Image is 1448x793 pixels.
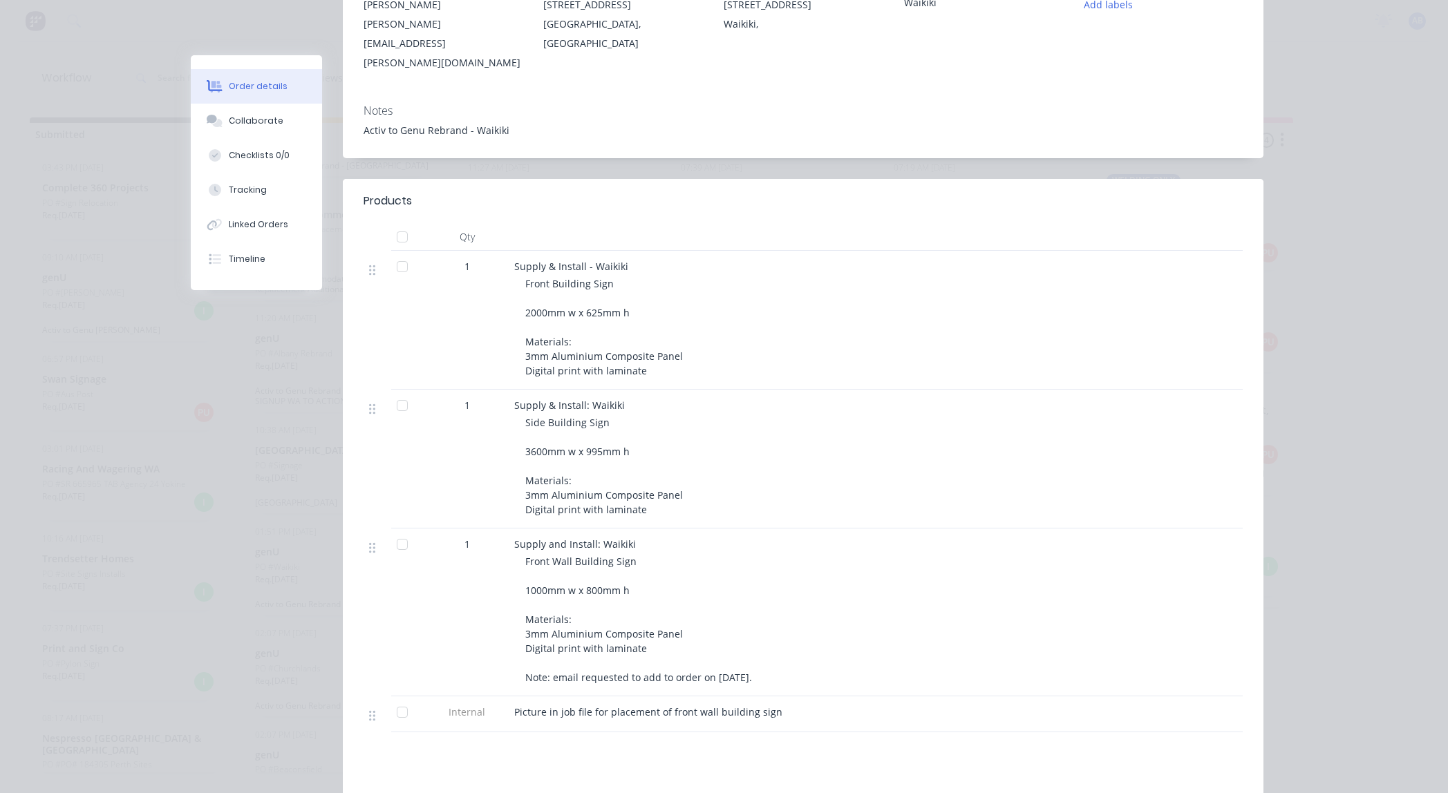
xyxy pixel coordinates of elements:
div: [GEOGRAPHIC_DATA], [GEOGRAPHIC_DATA] [543,15,702,53]
span: Side Building Sign 3600mm w x 995mm h Materials: 3mm Aluminium Composite Panel Digital print with... [525,416,683,516]
span: Internal [431,705,503,719]
span: Supply & Install - Waikiki [514,260,628,273]
button: Linked Orders [191,207,322,242]
div: Activ to Genu Rebrand - Waikiki [364,123,1243,137]
div: Checklists 0/0 [229,149,290,162]
div: Timeline [229,253,265,265]
div: Linked Orders [229,218,288,231]
span: 1 [464,398,470,412]
span: 1 [464,537,470,551]
span: Supply and Install: Waikiki [514,537,636,551]
div: Order details [229,80,288,93]
div: Tracking [229,184,267,196]
button: Order details [191,69,322,104]
div: [PERSON_NAME][EMAIL_ADDRESS][PERSON_NAME][DOMAIN_NAME] [364,15,522,73]
span: Front Building Sign 2000mm w x 625mm h Materials: 3mm Aluminium Composite Panel Digital print wit... [525,277,683,377]
div: Qty [426,223,509,251]
button: Timeline [191,242,322,276]
button: Checklists 0/0 [191,138,322,173]
span: Supply & Install: Waikiki [514,399,625,412]
span: 1 [464,259,470,274]
div: Products [364,193,412,209]
span: Front Wall Building Sign 1000mm w x 800mm h Materials: 3mm Aluminium Composite Panel Digital prin... [525,555,752,684]
div: Waikiki, [724,15,882,34]
span: Picture in job file for placement of front wall building sign [514,705,782,718]
div: Collaborate [229,115,283,127]
button: Collaborate [191,104,322,138]
button: Tracking [191,173,322,207]
div: Notes [364,104,1243,117]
